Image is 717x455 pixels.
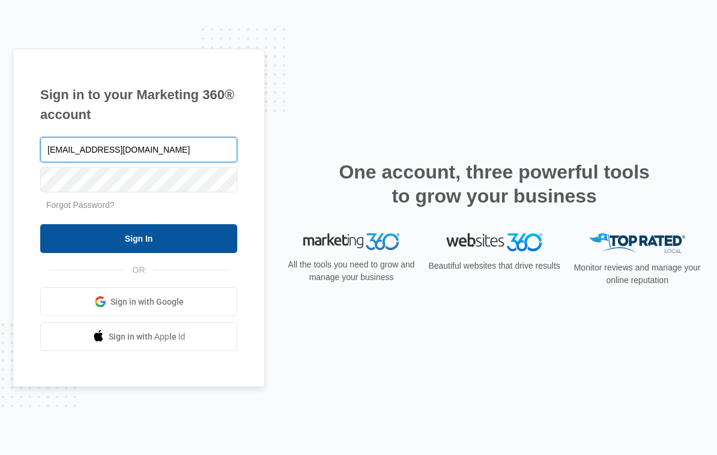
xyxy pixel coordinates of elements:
[124,264,154,276] span: OR
[109,331,186,343] span: Sign in with Apple Id
[335,160,653,208] h2: One account, three powerful tools to grow your business
[110,296,184,308] span: Sign in with Google
[570,261,704,287] p: Monitor reviews and manage your online reputation
[427,260,561,272] p: Beautiful websites that drive results
[46,200,115,210] a: Forgot Password?
[40,137,237,162] input: Email
[284,258,419,284] p: All the tools you need to grow and manage your business
[40,85,237,124] h1: Sign in to your Marketing 360® account
[589,233,685,253] img: Top Rated Local
[446,233,542,251] img: Websites 360
[303,233,399,250] img: Marketing 360
[40,322,237,351] a: Sign in with Apple Id
[40,287,237,316] a: Sign in with Google
[40,224,237,253] input: Sign In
